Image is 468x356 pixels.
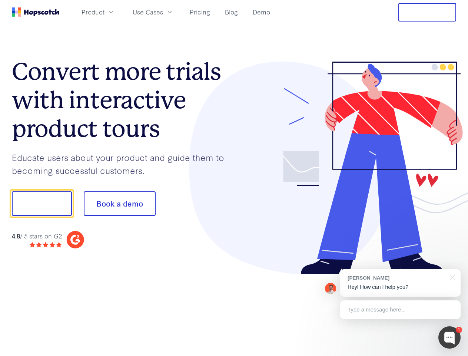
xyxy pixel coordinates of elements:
div: Type a message here... [340,300,461,319]
span: Product [82,7,104,17]
p: Hey! How can I help you? [348,283,453,291]
a: Pricing [187,6,213,18]
button: Show me! [12,191,72,216]
strong: 4.8 [12,231,20,240]
h1: Convert more trials with interactive product tours [12,57,234,143]
span: Use Cases [133,7,163,17]
button: Book a demo [84,191,156,216]
div: 1 [456,327,462,333]
button: Product [77,6,119,18]
button: Free Trial [398,3,456,22]
img: Mark Spera [325,283,336,294]
a: Home [12,7,59,17]
p: Educate users about your product and guide them to becoming successful customers. [12,151,234,177]
div: / 5 stars on G2 [12,231,62,241]
button: Use Cases [128,6,178,18]
div: [PERSON_NAME] [348,274,446,281]
a: Blog [222,6,241,18]
a: Demo [250,6,273,18]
